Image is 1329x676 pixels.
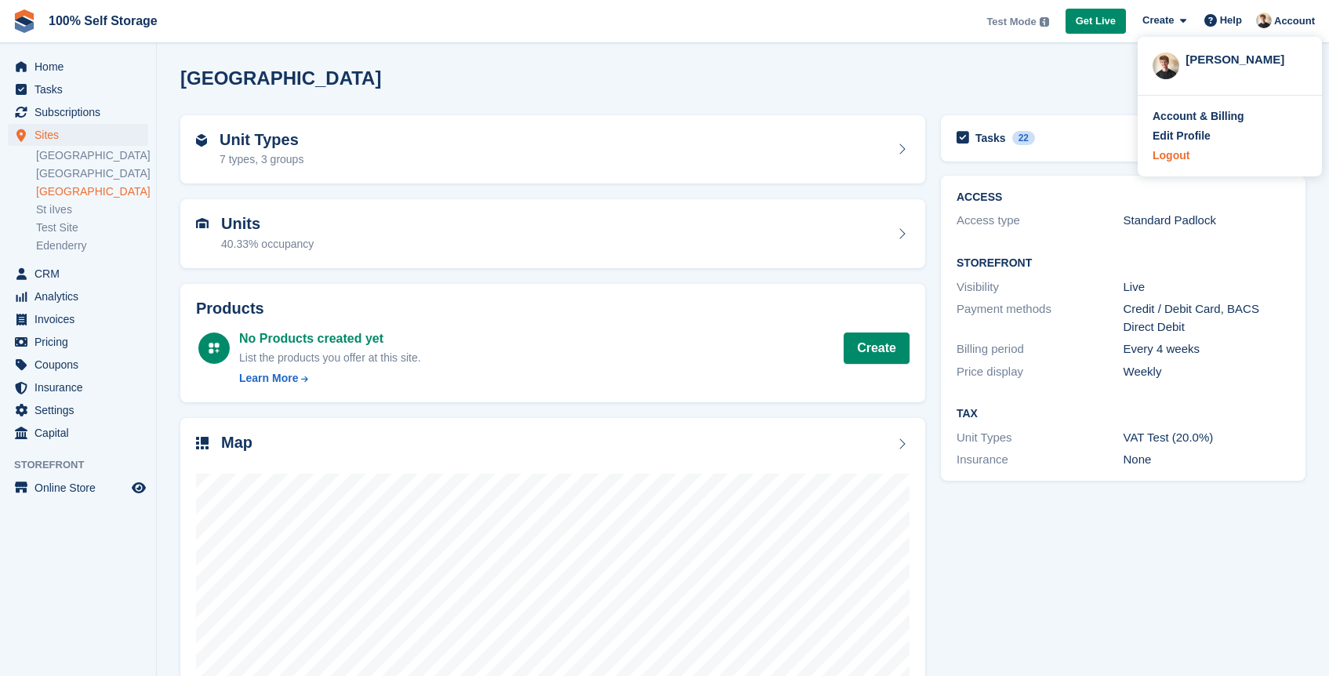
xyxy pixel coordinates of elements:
a: Get Live [1066,9,1126,35]
a: menu [8,376,148,398]
a: Edenderry [36,238,148,253]
span: Storefront [14,457,156,473]
a: menu [8,331,148,353]
h2: Products [196,300,910,318]
div: No Products created yet [239,329,421,348]
img: Oliver [1153,53,1179,79]
a: menu [8,56,148,78]
div: Unit Types [957,429,1124,447]
a: menu [8,422,148,444]
a: Logout [1153,147,1307,164]
span: List the products you offer at this site. [239,351,421,364]
a: Preview store [129,478,148,497]
img: icon-info-grey-7440780725fd019a000dd9b08b2336e03edf1995a4989e88bcd33f0948082b44.svg [1040,17,1049,27]
a: Unit Types 7 types, 3 groups [180,115,925,184]
a: Learn More [239,370,421,387]
div: Standard Padlock [1124,212,1291,230]
h2: [GEOGRAPHIC_DATA] [180,67,381,89]
a: Create [844,333,910,364]
div: None [1124,451,1291,469]
h2: Units [221,215,314,233]
span: Tasks [34,78,129,100]
img: map-icn-33ee37083ee616e46c38cad1a60f524a97daa1e2b2c8c0bc3eb3415660979fc1.svg [196,437,209,449]
h2: Storefront [957,257,1290,270]
div: Weekly [1124,363,1291,381]
span: Online Store [34,477,129,499]
span: Home [34,56,129,78]
div: [PERSON_NAME] [1186,51,1307,65]
a: St iIves [36,202,148,217]
div: Edit Profile [1153,128,1211,144]
div: Visibility [957,278,1124,296]
a: [GEOGRAPHIC_DATA] [36,184,148,199]
a: menu [8,78,148,100]
div: Billing period [957,340,1124,358]
a: Units 40.33% occupancy [180,199,925,268]
a: [GEOGRAPHIC_DATA] [36,148,148,163]
img: unit-icn-7be61d7bf1b0ce9d3e12c5938cc71ed9869f7b940bace4675aadf7bd6d80202e.svg [196,218,209,229]
div: Payment methods [957,300,1124,336]
div: Insurance [957,451,1124,469]
div: Live [1124,278,1291,296]
span: Help [1220,13,1242,28]
div: 22 [1012,131,1035,145]
div: Credit / Debit Card, BACS Direct Debit [1124,300,1291,336]
div: Every 4 weeks [1124,340,1291,358]
a: menu [8,399,148,421]
h2: Tax [957,408,1290,420]
div: VAT Test (20.0%) [1124,429,1291,447]
a: menu [8,285,148,307]
span: Coupons [34,354,129,376]
a: [GEOGRAPHIC_DATA] [36,166,148,181]
span: Invoices [34,308,129,330]
a: 100% Self Storage [42,8,164,34]
div: Logout [1153,147,1189,164]
a: menu [8,354,148,376]
img: stora-icon-8386f47178a22dfd0bd8f6a31ec36ba5ce8667c1dd55bd0f319d3a0aa187defe.svg [13,9,36,33]
span: Sites [34,124,129,146]
img: custom-product-icn-white-7c27a13f52cf5f2f504a55ee73a895a1f82ff5669d69490e13668eaf7ade3bb5.svg [208,342,220,354]
a: menu [8,101,148,123]
span: Pricing [34,331,129,353]
span: Subscriptions [34,101,129,123]
a: menu [8,263,148,285]
h2: Tasks [975,131,1006,145]
span: Test Mode [986,14,1036,30]
span: Settings [34,399,129,421]
span: Insurance [34,376,129,398]
a: Edit Profile [1153,128,1307,144]
span: CRM [34,263,129,285]
div: Account & Billing [1153,108,1244,125]
span: Get Live [1076,13,1116,29]
span: Account [1274,13,1315,29]
h2: Map [221,434,252,452]
a: Test Site [36,220,148,235]
div: 7 types, 3 groups [220,151,303,168]
span: Analytics [34,285,129,307]
h2: Unit Types [220,131,303,149]
a: menu [8,124,148,146]
div: 40.33% occupancy [221,236,314,253]
span: Capital [34,422,129,444]
a: Account & Billing [1153,108,1307,125]
img: unit-type-icn-2b2737a686de81e16bb02015468b77c625bbabd49415b5ef34ead5e3b44a266d.svg [196,134,207,147]
a: menu [8,308,148,330]
span: Create [1142,13,1174,28]
h2: ACCESS [957,191,1290,204]
div: Access type [957,212,1124,230]
a: menu [8,477,148,499]
div: Price display [957,363,1124,381]
div: Learn More [239,370,298,387]
img: Oliver [1256,13,1272,28]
